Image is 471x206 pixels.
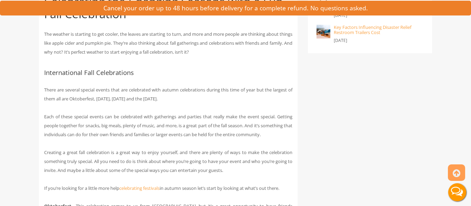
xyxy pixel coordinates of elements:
p: Each of these special events can be celebrated with gatherings and parties that really make the e... [44,112,292,139]
button: Live Chat [443,178,471,206]
p: Creating a great fall celebration is a great way to enjoy yourself, and there are plenty of ways ... [44,148,292,175]
p: [DATE] [334,36,423,45]
img: Key Factors Influencing Disaster Relief Restroom Trailers Cost - VIPTOGO [317,25,330,39]
p: [DATE] [334,11,423,20]
a: celebrating festivals [119,185,160,191]
a: Key Factors Influencing Disaster Relief Restroom Trailers Cost [334,24,411,35]
p: If you’re looking for a little more help in autumn season let’s start by looking at what’s out th... [44,184,292,193]
h3: International Fall Celebrations [44,69,292,76]
p: The weather is starting to get cooler, the leaves are starting to turn, and more and more people ... [44,30,292,56]
p: There are several special events that are celebrated with autumn celebrations during this time of... [44,85,292,103]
